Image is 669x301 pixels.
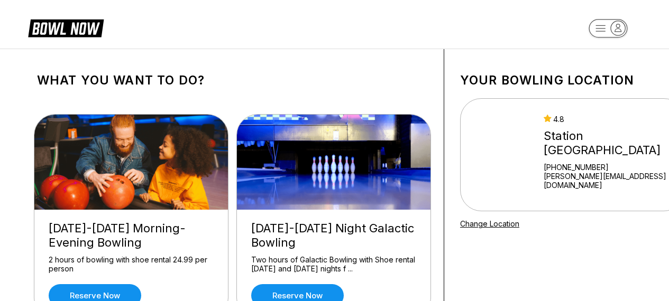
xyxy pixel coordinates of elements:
[34,115,229,210] img: Friday-Sunday Morning-Evening Bowling
[251,255,416,274] div: Two hours of Galactic Bowling with Shoe rental [DATE] and [DATE] nights f ...
[251,221,416,250] div: [DATE]-[DATE] Night Galactic Bowling
[237,115,432,210] img: Friday-Saturday Night Galactic Bowling
[49,255,214,274] div: 2 hours of bowling with shoe rental 24.99 per person
[37,73,428,88] h1: What you want to do?
[49,221,214,250] div: [DATE]-[DATE] Morning-Evening Bowling
[460,219,519,228] a: Change Location
[474,115,534,194] img: Station 300 Bluffton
